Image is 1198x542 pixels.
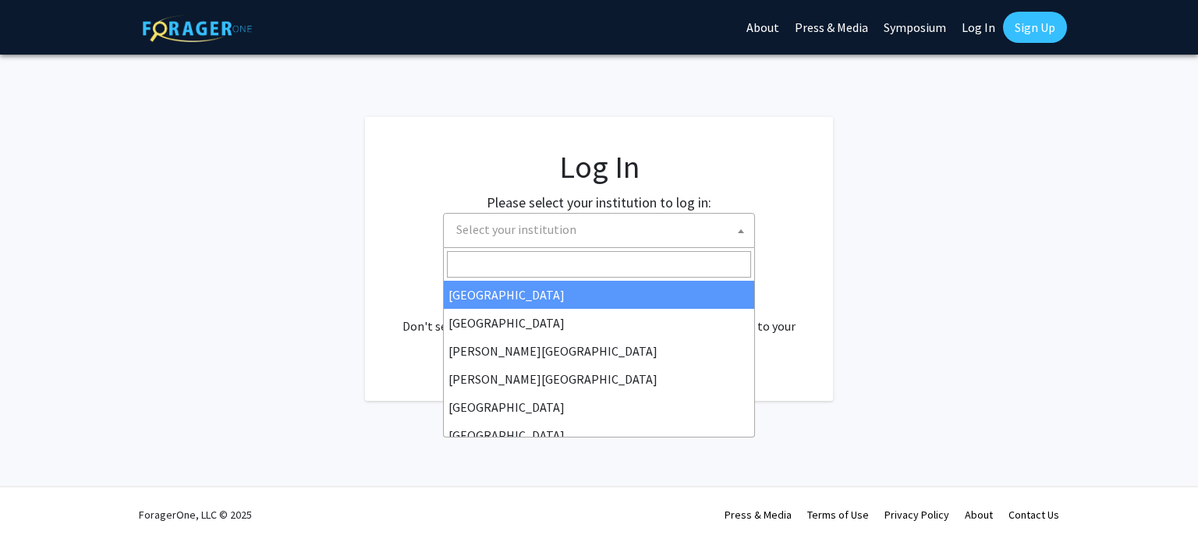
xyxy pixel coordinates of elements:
a: Press & Media [725,508,792,522]
div: No account? . Don't see your institution? about bringing ForagerOne to your institution. [396,279,802,354]
li: [PERSON_NAME][GEOGRAPHIC_DATA] [444,365,754,393]
a: Contact Us [1008,508,1059,522]
li: [GEOGRAPHIC_DATA] [444,421,754,449]
span: Select your institution [443,213,755,248]
iframe: Chat [12,472,66,530]
img: ForagerOne Logo [143,15,252,42]
li: [GEOGRAPHIC_DATA] [444,309,754,337]
span: Select your institution [450,214,754,246]
input: Search [447,251,751,278]
label: Please select your institution to log in: [487,192,711,213]
li: [PERSON_NAME][GEOGRAPHIC_DATA] [444,337,754,365]
a: Terms of Use [807,508,869,522]
span: Select your institution [456,221,576,237]
a: Privacy Policy [884,508,949,522]
a: Sign Up [1003,12,1067,43]
div: ForagerOne, LLC © 2025 [139,487,252,542]
li: [GEOGRAPHIC_DATA] [444,393,754,421]
a: About [965,508,993,522]
h1: Log In [396,148,802,186]
li: [GEOGRAPHIC_DATA] [444,281,754,309]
